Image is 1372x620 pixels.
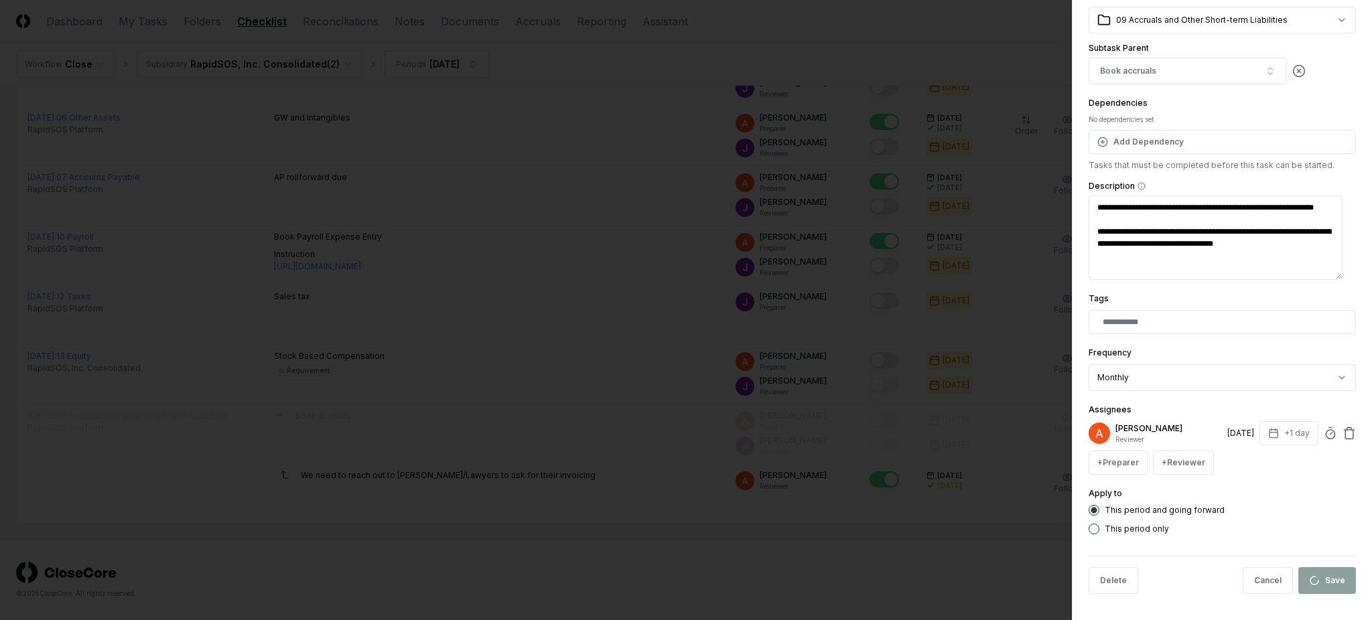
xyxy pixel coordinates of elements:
div: [DATE] [1227,427,1254,439]
button: +Reviewer [1153,451,1214,475]
label: Frequency [1089,347,1131,358]
label: Assignees [1089,404,1131,414]
button: +Preparer [1089,451,1148,475]
p: [PERSON_NAME] [1115,422,1222,435]
button: Description [1138,182,1146,190]
p: Tasks that must be completed before this task can be started. [1089,159,1356,171]
button: +1 day [1259,421,1318,445]
p: Reviewer [1115,435,1222,445]
label: Apply to [1089,488,1122,498]
button: Cancel [1243,567,1293,594]
div: Book accruals [1100,65,1156,77]
button: Delete [1089,567,1138,594]
label: Tags [1089,293,1109,303]
div: No dependencies set [1089,114,1356,125]
label: This period only [1105,525,1169,533]
label: This period and going forward [1105,506,1225,514]
label: Dependencies [1089,98,1148,108]
button: Add Dependency [1089,130,1356,154]
img: ACg8ocK3mdmu6YYpaRl40uhUUGu9oxSxFSb1vbjsnEih2JuwAH1PGA=s96-c [1089,422,1110,444]
label: Subtask Parent [1089,44,1356,52]
label: Description [1089,182,1356,190]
